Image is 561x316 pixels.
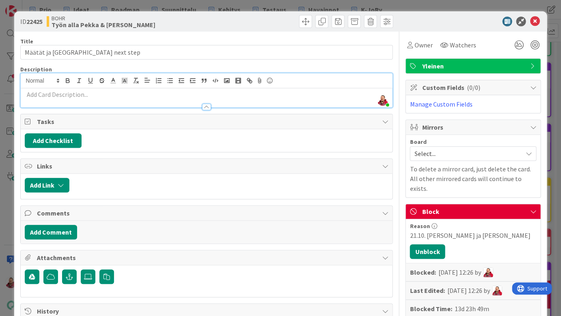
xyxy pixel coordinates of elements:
[410,286,445,295] b: Last Edited:
[454,304,489,314] div: 13d 23h 49m
[410,100,472,108] a: Manage Custom Fields
[26,17,43,26] b: 22425
[25,225,77,239] button: Add Comment
[422,61,526,71] span: Yleinen
[37,117,378,126] span: Tasks
[37,208,378,218] span: Comments
[447,286,502,295] div: [DATE] 12:26 by
[410,139,426,145] span: Board
[422,83,526,92] span: Custom Fields
[414,40,432,50] span: Owner
[422,122,526,132] span: Mirrors
[438,267,493,277] div: [DATE] 12:26 by
[377,94,388,106] img: rJRasW2U2EjWY5qbspUOAKri0edkzqAk.jpeg
[20,45,393,60] input: type card name here...
[25,178,69,192] button: Add Link
[410,304,452,314] b: Blocked Time:
[52,21,155,28] b: Työn alla Pekka & [PERSON_NAME]
[410,231,536,240] div: 21.10. [PERSON_NAME] ja [PERSON_NAME]
[15,1,35,11] span: Support
[25,133,82,148] button: Add Checklist
[37,161,378,171] span: Links
[410,164,536,193] p: To delete a mirror card, just delete the card. All other mirrored cards will continue to exists.
[52,15,155,21] span: BOHR
[449,40,476,50] span: Watchers
[20,17,43,26] span: ID
[37,306,378,316] span: History
[20,38,33,45] label: Title
[37,253,378,263] span: Attachments
[410,267,436,277] b: Blocked:
[483,267,493,277] img: JS
[20,66,52,73] span: Description
[466,83,480,92] span: ( 0/0 )
[414,148,518,159] span: Select...
[492,286,502,295] img: JS
[410,223,430,229] span: Reason
[422,207,526,216] span: Block
[410,244,445,259] button: Unblock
